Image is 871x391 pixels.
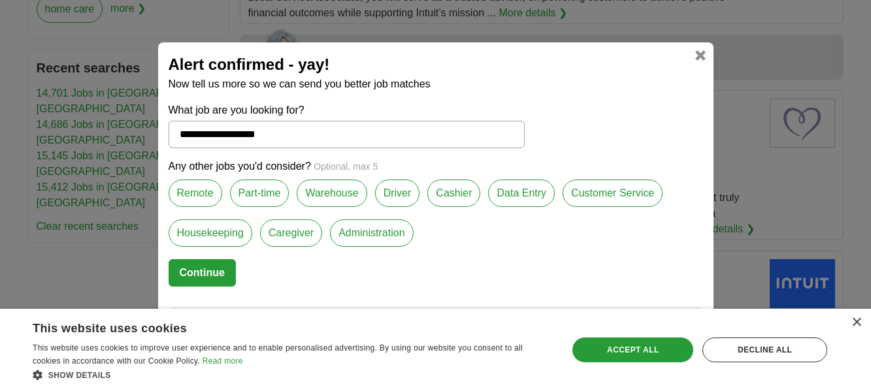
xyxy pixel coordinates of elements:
label: Housekeeping [169,219,252,247]
span: Show details [48,371,111,380]
p: Now tell us more so we can send you better job matches [169,76,703,92]
label: Part-time [230,180,289,207]
div: Accept all [572,337,693,362]
div: Show details [33,368,552,381]
div: Decline all [702,337,827,362]
div: This website uses cookies [33,317,519,336]
label: Customer Service [563,180,663,207]
button: Continue [169,259,236,287]
label: Warehouse [297,180,367,207]
div: Close [851,318,861,328]
label: Cashier [427,180,480,207]
label: Data Entry [488,180,555,207]
label: Administration [330,219,413,247]
p: Any other jobs you'd consider? [169,159,703,174]
label: Caregiver [260,219,322,247]
a: Read more, opens a new window [203,356,243,366]
label: Driver [375,180,420,207]
label: What job are you looking for? [169,102,525,118]
label: Remote [169,180,222,207]
span: Optional, max 5 [314,161,378,172]
h2: Alert confirmed - yay! [169,53,703,76]
span: This website uses cookies to improve user experience and to enable personalised advertising. By u... [33,343,523,366]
